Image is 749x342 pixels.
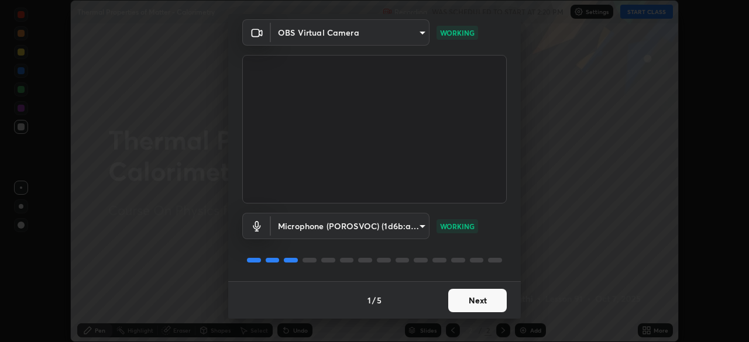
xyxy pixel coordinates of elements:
[440,27,475,38] p: WORKING
[271,213,430,239] div: OBS Virtual Camera
[367,294,371,306] h4: 1
[448,289,507,312] button: Next
[271,19,430,46] div: OBS Virtual Camera
[440,221,475,232] p: WORKING
[372,294,376,306] h4: /
[377,294,382,306] h4: 5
